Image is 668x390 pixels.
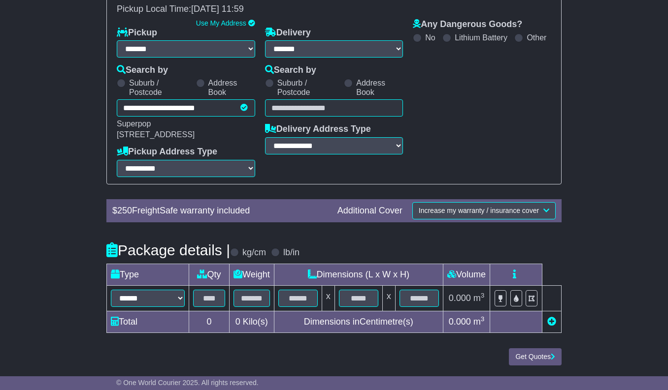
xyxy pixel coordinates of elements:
[117,147,217,157] label: Pickup Address Type
[189,311,230,332] td: 0
[230,311,274,332] td: Kilo(s)
[449,293,471,303] span: 0.000
[117,130,195,139] span: [STREET_ADDRESS]
[443,264,490,285] td: Volume
[112,4,556,15] div: Pickup Local Time:
[412,202,556,219] button: Increase my warranty / insurance cover
[129,78,191,97] label: Suburb / Postcode
[242,247,266,258] label: kg/cm
[265,28,311,38] label: Delivery
[117,28,157,38] label: Pickup
[481,315,485,323] sup: 3
[333,206,407,216] div: Additional Cover
[473,293,485,303] span: m
[230,264,274,285] td: Weight
[413,19,522,30] label: Any Dangerous Goods?
[425,33,435,42] label: No
[449,317,471,327] span: 0.000
[274,311,443,332] td: Dimensions in Centimetre(s)
[473,317,485,327] span: m
[106,242,230,258] h4: Package details |
[455,33,507,42] label: Lithium Battery
[189,264,230,285] td: Qty
[322,285,334,311] td: x
[107,206,333,216] div: $ FreightSafe warranty included
[107,311,189,332] td: Total
[235,317,240,327] span: 0
[208,78,255,97] label: Address Book
[547,317,556,327] a: Add new item
[265,65,316,76] label: Search by
[419,207,539,214] span: Increase my warranty / insurance cover
[527,33,546,42] label: Other
[356,78,403,97] label: Address Book
[265,124,371,135] label: Delivery Address Type
[117,120,151,128] span: Superpop
[277,78,339,97] label: Suburb / Postcode
[382,285,395,311] td: x
[117,206,132,215] span: 250
[274,264,443,285] td: Dimensions (L x W x H)
[509,348,562,365] button: Get Quotes
[191,4,244,14] span: [DATE] 11:59
[117,65,168,76] label: Search by
[107,264,189,285] td: Type
[196,19,246,27] a: Use My Address
[116,379,259,387] span: © One World Courier 2025. All rights reserved.
[283,247,300,258] label: lb/in
[481,292,485,299] sup: 3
